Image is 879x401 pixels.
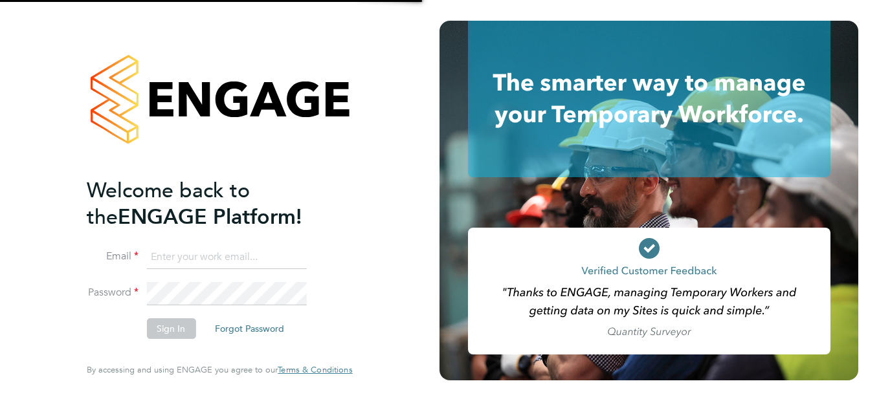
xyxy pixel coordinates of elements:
span: Welcome back to the [87,178,250,230]
button: Sign In [146,318,195,339]
input: Enter your work email... [146,246,306,269]
label: Password [87,286,139,299]
span: By accessing and using ENGAGE you agree to our [87,364,352,375]
button: Forgot Password [205,318,295,339]
a: Terms & Conditions [278,365,352,375]
h2: ENGAGE Platform! [87,177,339,230]
label: Email [87,250,139,263]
